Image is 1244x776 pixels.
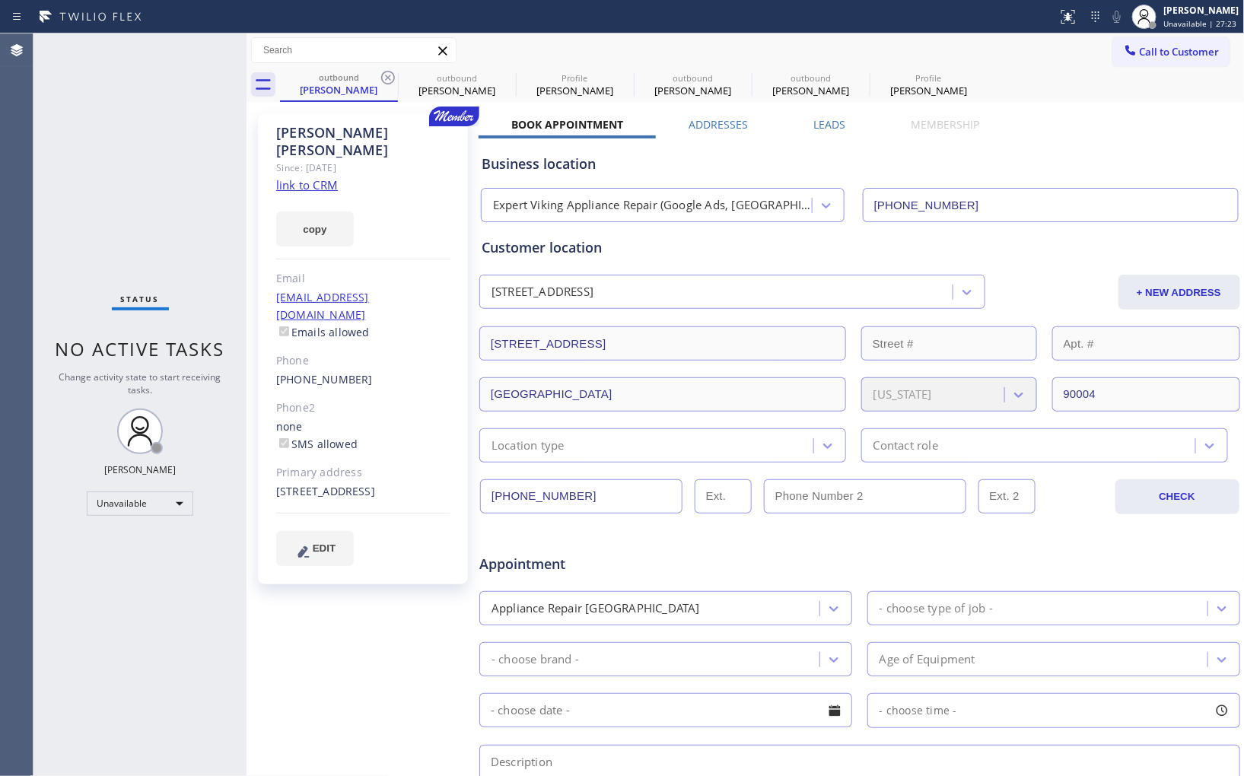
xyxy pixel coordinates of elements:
[1115,479,1239,514] button: CHECK
[695,479,752,514] input: Ext.
[873,437,938,454] div: Contact role
[480,479,682,514] input: Phone Number
[276,325,370,339] label: Emails allowed
[492,650,579,668] div: - choose brand -
[1052,377,1240,412] input: ZIP
[880,650,975,668] div: Age of Equipment
[753,72,868,84] div: outbound
[276,418,450,453] div: none
[635,84,750,97] div: [PERSON_NAME]
[276,211,354,246] button: copy
[104,463,176,476] div: [PERSON_NAME]
[399,72,514,84] div: outbound
[1164,18,1237,29] span: Unavailable | 27:23
[276,124,450,159] div: [PERSON_NAME] [PERSON_NAME]
[492,284,593,301] div: [STREET_ADDRESS]
[276,290,369,322] a: [EMAIL_ADDRESS][DOMAIN_NAME]
[863,188,1239,222] input: Phone Number
[276,437,358,451] label: SMS allowed
[871,72,986,84] div: Profile
[313,542,336,554] span: EDIT
[399,84,514,97] div: [PERSON_NAME]
[479,326,846,361] input: Address
[279,326,289,336] input: Emails allowed
[753,68,868,102] div: Kamran Zamanifar
[56,336,225,361] span: No active tasks
[689,117,748,132] label: Addresses
[1164,4,1239,17] div: [PERSON_NAME]
[511,117,623,132] label: Book Appointment
[880,599,993,617] div: - choose type of job -
[121,294,160,304] span: Status
[635,68,750,102] div: Sandy Alves
[880,703,957,717] span: - choose time -
[517,68,632,102] div: Jay Trinidad
[276,270,450,288] div: Email
[1118,275,1240,310] button: + NEW ADDRESS
[399,68,514,102] div: Kamran Zamanifar
[861,326,1037,361] input: Street #
[1140,45,1220,59] span: Call to Customer
[813,117,845,132] label: Leads
[978,479,1036,514] input: Ext. 2
[276,399,450,417] div: Phone2
[252,38,456,62] input: Search
[479,377,846,412] input: City
[911,117,979,132] label: Membership
[871,68,986,102] div: Kamran Zamanifar
[753,84,868,97] div: [PERSON_NAME]
[282,72,396,83] div: outbound
[492,599,700,617] div: Appliance Repair [GEOGRAPHIC_DATA]
[1106,6,1128,27] button: Mute
[517,72,632,84] div: Profile
[871,84,986,97] div: [PERSON_NAME]
[59,371,221,396] span: Change activity state to start receiving tasks.
[479,693,852,727] input: - choose date -
[276,352,450,370] div: Phone
[1052,326,1240,361] input: Apt. #
[482,154,1238,174] div: Business location
[279,438,289,448] input: SMS allowed
[482,237,1238,258] div: Customer location
[1113,37,1230,66] button: Call to Customer
[517,84,632,97] div: [PERSON_NAME]
[282,68,396,100] div: Kathy Runnells
[479,554,731,574] span: Appointment
[493,197,813,215] div: Expert Viking Appliance Repair (Google Ads, [GEOGRAPHIC_DATA])
[764,479,966,514] input: Phone Number 2
[276,464,450,482] div: Primary address
[276,531,354,566] button: EDIT
[276,372,373,386] a: [PHONE_NUMBER]
[282,83,396,97] div: [PERSON_NAME]
[276,159,450,177] div: Since: [DATE]
[492,437,565,454] div: Location type
[635,72,750,84] div: outbound
[276,177,338,192] a: link to CRM
[276,483,450,501] div: [STREET_ADDRESS]
[87,491,193,516] div: Unavailable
